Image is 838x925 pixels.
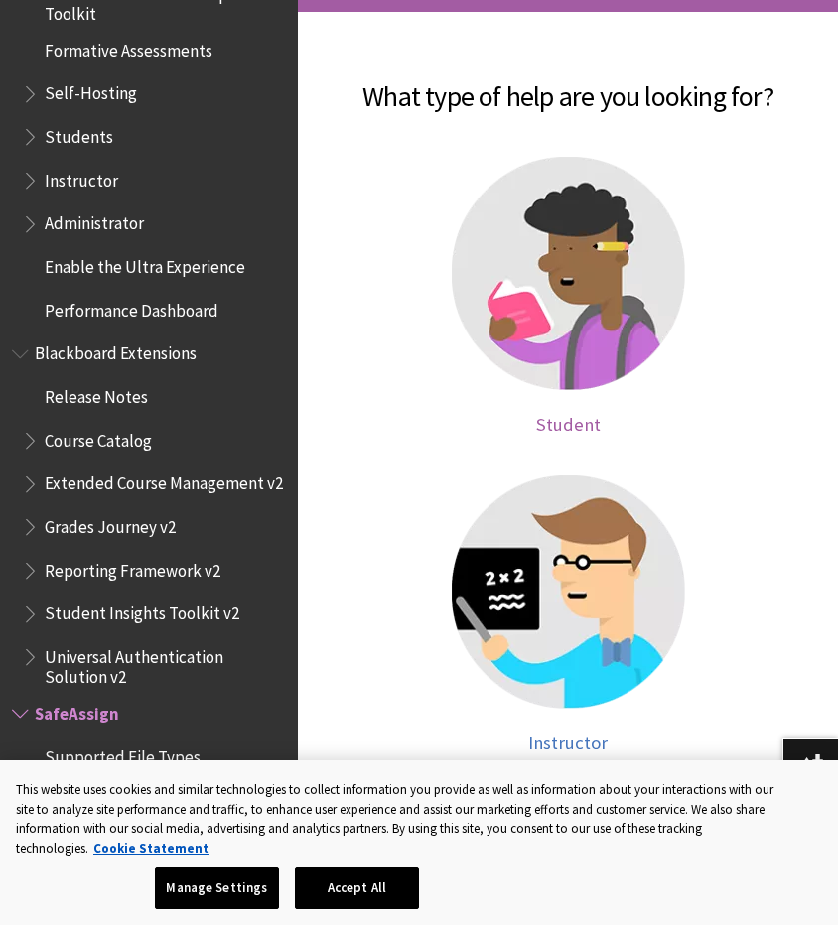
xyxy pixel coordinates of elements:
span: Supported File Types [45,740,201,767]
span: Course Catalog [45,424,152,451]
span: Administrator [45,207,144,234]
nav: Book outline for Blackboard SafeAssign [12,697,286,903]
div: This website uses cookies and similar technologies to collect information you provide as well as ... [16,780,780,858]
span: Instructor [45,164,118,191]
span: Blackboard Extensions [35,337,197,364]
span: Enable the Ultra Experience [45,250,245,277]
span: Grades Journey v2 [45,510,176,537]
a: Instructor help Instructor [338,475,798,754]
span: Reporting Framework v2 [45,554,220,581]
img: Instructor help [452,475,685,709]
a: Student help Student [338,157,798,436]
span: Instructor [528,731,608,754]
button: Manage Settings [155,867,279,909]
span: Students [45,120,113,147]
span: Formative Assessments [45,34,212,61]
a: More information about your privacy, opens in a new tab [93,840,209,857]
span: Performance Dashboard [45,294,218,321]
button: Accept All [295,867,419,909]
span: SafeAssign [35,697,119,724]
img: Student help [452,157,685,390]
h2: What type of help are you looking for? [338,52,798,117]
span: Student Insights Toolkit v2 [45,597,239,624]
span: Release Notes [45,380,148,407]
span: Self-Hosting [45,77,137,104]
nav: Book outline for Blackboard Extensions [12,337,286,688]
span: Extended Course Management v2 [45,467,283,494]
span: Student [536,413,601,436]
span: Universal Authentication Solution v2 [45,640,284,687]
